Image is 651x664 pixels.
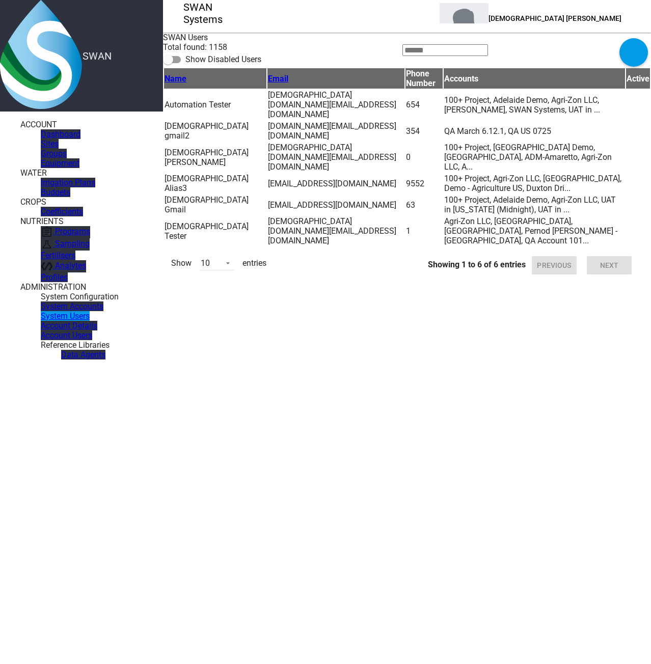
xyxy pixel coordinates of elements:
a: System Users [41,311,90,321]
span: entries [238,254,270,272]
button: Add NEW User to SWAN [619,38,648,67]
button: Previous [532,256,577,274]
span: Fertilisers [41,251,75,260]
tr: [DEMOGRAPHIC_DATA] Gmail [EMAIL_ADDRESS][DOMAIN_NAME] 63 100+ Project, Adelaide Demo, Agri-Zon LL... [164,195,650,215]
a: Email [268,74,288,84]
td: 9552 [405,173,443,193]
td: 1 [405,216,443,246]
md-icon: Search by keyword [390,44,402,56]
md-icon: icon-checkbox-marked-circle [632,177,644,189]
td: [DEMOGRAPHIC_DATA] Alias3 [164,173,266,193]
td: [EMAIL_ADDRESS][DOMAIN_NAME] [267,195,404,215]
td: [DEMOGRAPHIC_DATA] [PERSON_NAME] [164,142,266,172]
img: profile.jpg [440,3,489,52]
td: Agri-Zon LLC, [GEOGRAPHIC_DATA], [GEOGRAPHIC_DATA], Pernod [PERSON_NAME] - [GEOGRAPHIC_DATA], QA ... [444,216,625,246]
a: Coefficients [41,207,83,216]
div: SWAN Systems [183,1,221,25]
md-icon: icon-checkbox-marked-circle [632,99,644,111]
span: Sampling [55,239,90,248]
td: 0 [405,142,443,172]
span: 1158 [209,42,227,52]
md-icon: icon-account-plus [623,46,644,59]
tr: [DEMOGRAPHIC_DATA] Alias3 [EMAIL_ADDRESS][DOMAIN_NAME] 9552 100+ Project, Agri-Zon LLC, [GEOGRAPH... [164,173,650,193]
a: Budgets [41,187,70,197]
td: 100+ Project, Adelaide Demo, Agri-Zon LLC, [PERSON_NAME], SWAN Systems, UAT in ... [444,90,625,120]
md-icon: Search the knowledge base [310,7,335,19]
span: Analytes [55,261,86,270]
a: Dashboard [41,129,80,139]
span: Total found: [163,42,207,52]
md-icon: icon-checkbox-marked-circle [632,199,644,211]
span: Programs [55,227,90,236]
span: Showing 1 to 6 of 6 entries [428,260,526,269]
md-icon: icon-checkbox-marked-circle [632,225,644,237]
a: Irrigation Plans [41,178,95,187]
tr: Automation Tester [DEMOGRAPHIC_DATA][DOMAIN_NAME][EMAIL_ADDRESS][DOMAIN_NAME] 654 100+ Project, A... [164,90,650,120]
span: Show [167,254,196,272]
span: SWAN [83,50,112,62]
a: Analytes [41,260,86,272]
md-icon: icon-pin [131,50,144,62]
md-switch: Show Disabled Users [163,52,261,67]
span: ADMINISTRATION [20,282,86,292]
tr: [DEMOGRAPHIC_DATA] [PERSON_NAME] [DEMOGRAPHIC_DATA][DOMAIN_NAME][EMAIL_ADDRESS][DOMAIN_NAME] 0 10... [164,142,650,172]
td: [DEMOGRAPHIC_DATA][DOMAIN_NAME][EMAIL_ADDRESS][DOMAIN_NAME] [267,142,404,172]
a: Sampling [41,238,90,251]
a: Programs [41,226,90,238]
a: System Accounts [41,301,103,311]
button: Next [587,256,632,274]
td: 100+ Project, Adelaide Demo, Agri-Zon LLC, UAT in [US_STATE] (Midnight), UAT in ... [444,195,625,215]
a: Name [165,74,186,84]
tr: [DEMOGRAPHIC_DATA] gmail2 [DOMAIN_NAME][EMAIL_ADDRESS][DOMAIN_NAME] 354 QA March 6.12.1, QA US 07... [164,121,650,141]
div: [DEMOGRAPHIC_DATA] [PERSON_NAME] [489,9,621,27]
a: Groups [41,149,67,158]
span: NUTRIENTS [20,216,64,226]
div: 10 [201,258,210,268]
td: [DEMOGRAPHIC_DATA][DOMAIN_NAME][EMAIL_ADDRESS][DOMAIN_NAME] [267,90,404,120]
td: 100+ Project, Agri-Zon LLC, [GEOGRAPHIC_DATA], Demo - Agriculture US, Duxton Dri... [444,173,625,193]
button: [DEMOGRAPHIC_DATA] [PERSON_NAME] icon-chevron-down [437,3,637,23]
a: Account Users [41,330,92,340]
a: Sites [41,139,59,149]
a: Account Details [41,321,97,330]
td: [DOMAIN_NAME][EMAIL_ADDRESS][DOMAIN_NAME] [267,121,404,141]
a: Equipment [41,158,79,168]
md-icon: Click here for help [373,7,398,19]
td: [DEMOGRAPHIC_DATA] Gmail [164,195,266,215]
md-icon: icon-bell-ring [224,7,236,19]
a: Profiles [41,272,68,282]
td: [DEMOGRAPHIC_DATA] gmail2 [164,121,266,141]
span: System Configuration [41,292,119,301]
tr: [DEMOGRAPHIC_DATA] Tester [DEMOGRAPHIC_DATA][DOMAIN_NAME][EMAIL_ADDRESS][DOMAIN_NAME] 1 Agri-Zon ... [164,216,650,246]
td: 100+ Project, [GEOGRAPHIC_DATA] Demo, [GEOGRAPHIC_DATA], ADM-Amaretto, Agri-Zon LLC, A... [444,142,625,172]
md-icon: icon-checkbox-marked-circle [632,151,644,163]
td: [DEMOGRAPHIC_DATA][DOMAIN_NAME][EMAIL_ADDRESS][DOMAIN_NAME] [267,216,404,246]
md-icon: Go to the Data Hub [257,7,282,19]
span: ACCOUNT [20,120,57,129]
button: icon-bell-ring [220,3,240,23]
span: CROPS [20,197,46,207]
td: [EMAIL_ADDRESS][DOMAIN_NAME] [267,173,404,193]
md-icon: icon-checkbox-marked-circle [632,125,644,137]
span: WATER [20,168,47,178]
th: Accounts [444,68,625,89]
td: Automation Tester [164,90,266,120]
td: 63 [405,195,443,215]
a: Data Agents [61,350,105,359]
td: 654 [405,90,443,120]
td: [DEMOGRAPHIC_DATA] Tester [164,216,266,246]
td: QA March 6.12.1, QA US 0725 [444,121,625,141]
td: 354 [405,121,443,141]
